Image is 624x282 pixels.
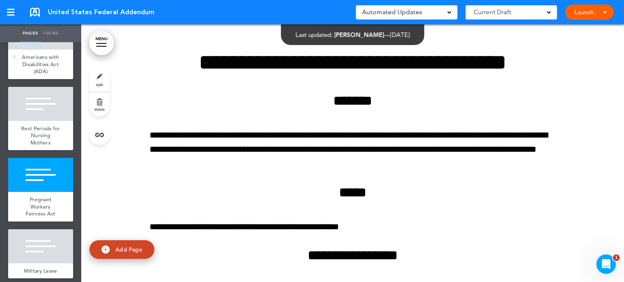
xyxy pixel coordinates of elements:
span: delete [94,107,105,112]
span: Last updated: [296,31,333,39]
iframe: Intercom live chat [596,254,616,274]
a: MENU [89,31,114,55]
a: Military Leave [8,263,73,279]
span: style [96,82,103,87]
span: Rest Periods for Nursing Mothers [21,125,60,146]
span: Americans with Disabilities Act (ADA) [22,54,59,75]
span: Automated Updates [362,6,422,18]
span: United States Federal Addendum [48,8,154,17]
a: Pregnant Workers Fairness Act [8,192,73,222]
span: Pregnant Workers Fairness Act [26,196,56,217]
a: Americans with Disabilities Act (ADA) [8,50,73,79]
img: add.svg [102,245,110,254]
a: Theme [41,24,61,42]
span: [DATE] [390,31,410,39]
span: 1 [613,254,620,261]
div: — [296,32,410,38]
a: Pages [20,24,41,42]
span: Current Draft [474,6,511,18]
a: Launch [571,4,597,20]
span: Military Leave [24,267,57,274]
a: delete [89,92,110,116]
a: style [89,67,110,92]
span: Add Page [115,245,142,253]
a: Add Page [89,240,154,259]
span: [PERSON_NAME] [334,31,384,39]
a: Rest Periods for Nursing Mothers [8,121,73,151]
